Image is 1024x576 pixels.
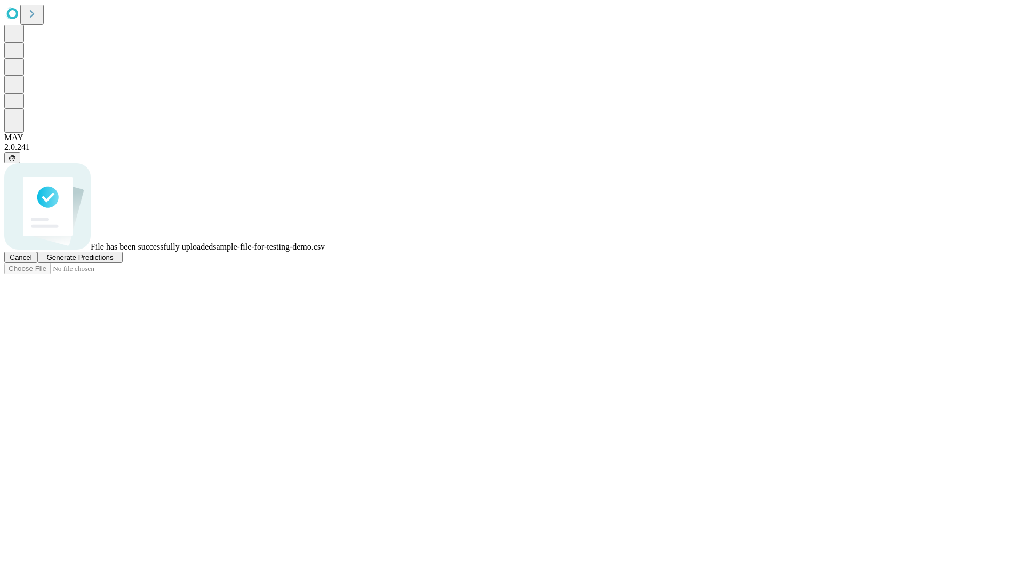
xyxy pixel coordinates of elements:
span: Generate Predictions [46,253,113,261]
span: Cancel [10,253,32,261]
div: MAY [4,133,1020,142]
span: sample-file-for-testing-demo.csv [213,242,325,251]
span: File has been successfully uploaded [91,242,213,251]
div: 2.0.241 [4,142,1020,152]
span: @ [9,154,16,162]
button: Generate Predictions [37,252,123,263]
button: Cancel [4,252,37,263]
button: @ [4,152,20,163]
